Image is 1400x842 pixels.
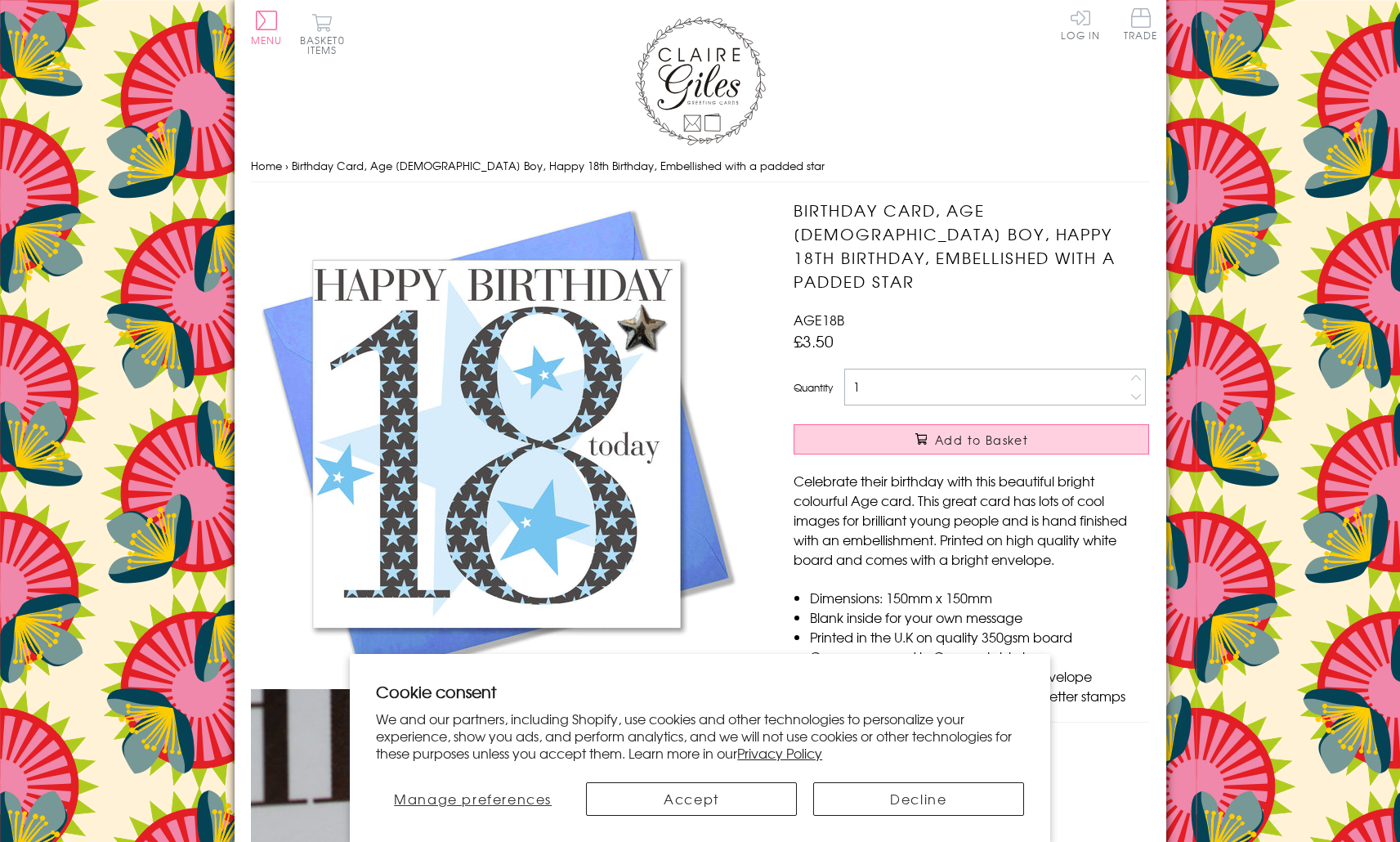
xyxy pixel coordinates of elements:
label: Quantity [794,380,833,395]
span: Menu [251,33,283,47]
img: Birthday Card, Age 18 Boy, Happy 18th Birthday, Embellished with a padded star [251,199,741,689]
span: Birthday Card, Age [DEMOGRAPHIC_DATA] Boy, Happy 18th Birthday, Embellished with a padded star [292,158,825,173]
h1: Birthday Card, Age [DEMOGRAPHIC_DATA] Boy, Happy 18th Birthday, Embellished with a padded star [794,199,1149,293]
a: Home [251,158,282,173]
button: Menu [251,11,283,45]
li: Blank inside for your own message [810,607,1149,627]
h2: Cookie consent [376,680,1024,703]
button: Manage preferences [376,782,570,816]
a: Privacy Policy [737,743,822,763]
button: Add to Basket [794,424,1149,455]
a: Trade [1124,8,1158,43]
li: Comes wrapped in Compostable bag [810,647,1149,666]
button: Basket0 items [300,13,345,55]
span: 0 items [307,33,345,57]
span: › [285,158,288,173]
p: We and our partners, including Shopify, use cookies and other technologies to personalize your ex... [376,710,1024,761]
span: Add to Basket [935,432,1028,448]
img: Claire Giles Greetings Cards [635,16,766,146]
span: AGE18B [794,310,844,329]
li: Printed in the U.K on quality 350gsm board [810,627,1149,647]
a: Log In [1061,8,1100,40]
nav: breadcrumbs [251,150,1150,183]
span: Manage preferences [394,789,552,808]
button: Accept [586,782,797,816]
span: Trade [1124,8,1158,40]
span: £3.50 [794,329,834,352]
p: Celebrate their birthday with this beautiful bright colourful Age card. This great card has lots ... [794,471,1149,569]
button: Decline [813,782,1024,816]
li: Dimensions: 150mm x 150mm [810,588,1149,607]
